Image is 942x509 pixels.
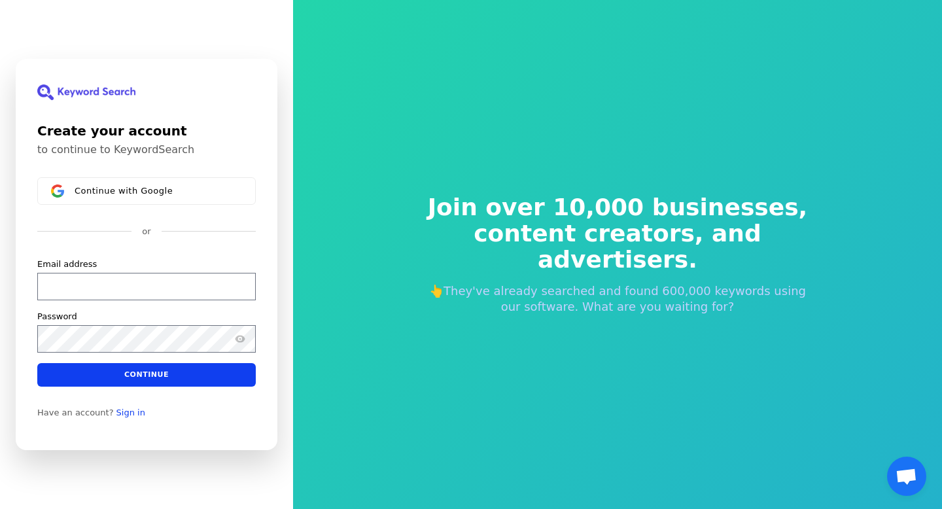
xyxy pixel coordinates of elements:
span: content creators, and advertisers. [419,220,816,273]
label: Password [37,311,77,323]
div: Aprire la chat [887,457,926,496]
span: Continue with Google [75,186,173,196]
h1: Create your account [37,121,256,141]
button: Continue [37,363,256,387]
p: or [142,226,150,237]
p: to continue to KeywordSearch [37,143,256,156]
label: Email address [37,258,97,270]
p: 👆They've already searched and found 600,000 keywords using our software. What are you waiting for? [419,283,816,315]
button: Sign in with GoogleContinue with Google [37,177,256,205]
img: Sign in with Google [51,184,64,198]
span: Have an account? [37,408,114,418]
span: Join over 10,000 businesses, [419,194,816,220]
a: Sign in [116,408,145,418]
img: KeywordSearch [37,84,135,100]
